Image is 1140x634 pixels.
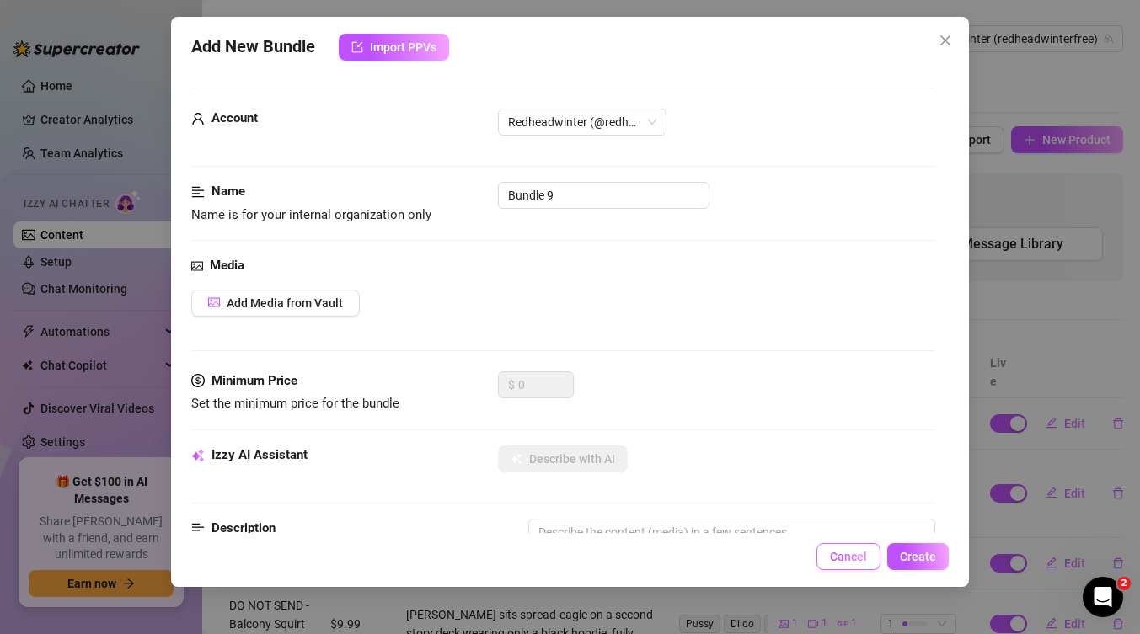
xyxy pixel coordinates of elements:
input: Enter a name [498,182,709,209]
strong: Minimum Price [211,373,297,388]
strong: Name [211,184,245,199]
span: Create [900,550,936,563]
span: close [939,34,952,47]
strong: Account [211,110,258,125]
span: dollar [191,371,205,392]
span: Redheadwinter (@redheadwinterfree) [508,109,656,135]
span: Close [932,34,959,47]
span: picture [191,256,203,276]
button: Add Media from Vault [191,290,360,317]
strong: Description [211,520,276,535]
button: Create [887,543,949,570]
span: Add New Bundle [191,34,315,61]
span: picture [208,296,220,308]
strong: Izzy AI Assistant [211,447,308,462]
span: import [351,41,363,53]
button: Cancel [816,543,880,570]
span: 2 [1117,577,1131,590]
iframe: Intercom live chat [1083,577,1123,617]
button: Import PPVs [339,34,449,61]
span: Import PPVs [370,40,436,54]
button: Close [932,27,959,54]
span: Add Media from Vault [227,296,343,310]
span: align-left [191,519,205,539]
span: Set the minimum price for the bundle [191,396,399,411]
span: Name is for your internal organization only [191,207,431,222]
button: Describe with AI [498,445,628,472]
span: user [191,109,205,129]
span: align-left [191,182,205,202]
strong: Media [210,258,244,273]
span: Cancel [830,550,867,563]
